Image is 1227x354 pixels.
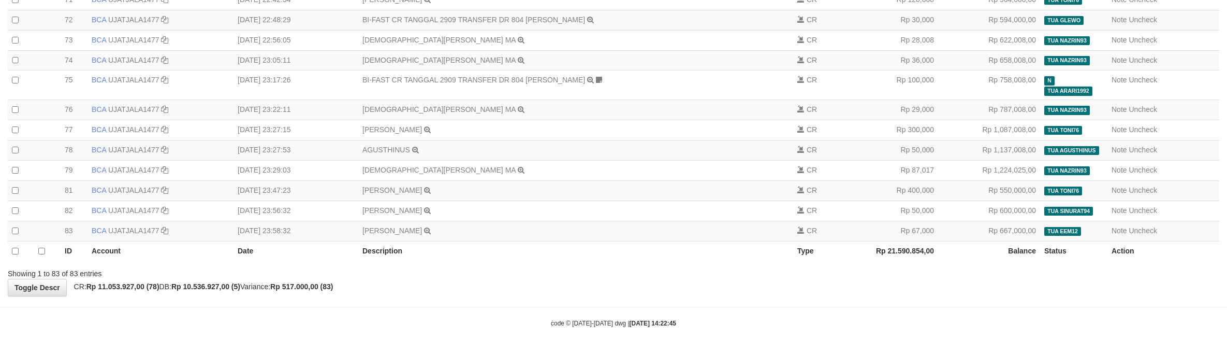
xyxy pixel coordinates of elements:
span: 77 [65,125,73,134]
span: BCA [92,166,106,174]
span: 83 [65,226,73,235]
span: TUA TONI76 [1044,126,1082,135]
td: Rp 300,000 [853,120,938,140]
a: BI-FAST CR TANGGAL 2909 TRANSFER DR 804 [PERSON_NAME] [362,76,585,84]
a: Uncheck [1129,125,1157,134]
span: 81 [65,186,73,194]
span: CR [807,166,817,174]
td: Rp 550,000,00 [938,180,1040,201]
td: Rp 50,000 [853,201,938,221]
td: Rp 67,000 [853,221,938,241]
span: 82 [65,206,73,215]
a: Copy UJATJALA1477 to clipboard [161,16,168,24]
span: CR [807,226,817,235]
a: Uncheck [1129,105,1157,114]
td: Rp 600,000,00 [938,201,1040,221]
strong: [DATE] 14:22:45 [630,320,676,327]
span: BCA [92,226,106,235]
td: Rp 1,137,008,00 [938,140,1040,161]
a: Uncheck [1129,76,1157,84]
div: Showing 1 to 83 of 83 entries [8,264,504,279]
th: Status [1040,241,1107,261]
strong: Rp 11.053.927,00 (78) [86,282,159,291]
td: Rp 30,000 [853,10,938,30]
span: BCA [92,206,106,215]
td: [DATE] 23:17:26 [233,70,358,100]
span: TUA EEM12 [1044,227,1081,236]
td: Rp 787,008,00 [938,100,1040,120]
a: [PERSON_NAME] [362,226,422,235]
small: code © [DATE]-[DATE] dwg | [551,320,676,327]
span: 78 [65,146,73,154]
span: 74 [65,56,73,64]
span: 75 [65,76,73,84]
span: BCA [92,16,106,24]
a: Note [1112,125,1127,134]
a: Note [1112,76,1127,84]
a: Copy UJATJALA1477 to clipboard [161,226,168,235]
th: Rp 21.590.854,00 [853,241,938,261]
span: TUA NAZRIN93 [1044,106,1090,115]
td: Rp 50,000 [853,140,938,161]
th: Description [358,241,793,261]
td: Rp 36,000 [853,50,938,70]
a: Copy UJATJALA1477 to clipboard [161,146,168,154]
span: BCA [92,76,106,84]
span: 79 [65,166,73,174]
span: 72 [65,16,73,24]
td: Rp 594,000,00 [938,10,1040,30]
a: [PERSON_NAME] [362,206,422,215]
a: Copy UJATJALA1477 to clipboard [161,166,168,174]
td: [DATE] 22:56:05 [233,30,358,50]
a: Copy UJATJALA1477 to clipboard [161,105,168,114]
a: UJATJALA1477 [108,166,159,174]
span: CR: DB: Variance: [69,282,333,291]
a: Toggle Descr [8,279,67,296]
td: [DATE] 23:27:53 [233,140,358,161]
td: Rp 658,008,00 [938,50,1040,70]
td: Rp 400,000 [853,180,938,201]
td: Rp 667,000,00 [938,221,1040,241]
span: TUA NAZRIN93 [1044,36,1090,45]
a: Copy UJATJALA1477 to clipboard [161,125,168,134]
span: CR [807,56,817,64]
th: ID [61,241,87,261]
a: Note [1112,186,1127,194]
span: TUA NAZRIN93 [1044,166,1090,175]
th: Type [793,241,853,261]
td: [DATE] 23:05:11 [233,50,358,70]
span: BCA [92,56,106,64]
td: Rp 622,008,00 [938,30,1040,50]
span: TUA ARARI1992 [1044,87,1092,95]
a: UJATJALA1477 [108,76,159,84]
a: Uncheck [1129,226,1157,235]
a: Uncheck [1129,146,1157,154]
td: Rp 758,008,00 [938,70,1040,100]
a: Note [1112,166,1127,174]
span: TUA SINURAT94 [1044,207,1093,216]
span: BCA [92,36,106,44]
a: Note [1112,56,1127,64]
td: Rp 1,224,025,00 [938,161,1040,181]
td: [DATE] 23:58:32 [233,221,358,241]
a: Note [1112,36,1127,44]
td: Rp 100,000 [853,70,938,100]
th: Account [87,241,233,261]
a: UJATJALA1477 [108,36,159,44]
span: TUA GLEWO [1044,16,1084,25]
span: CR [807,16,817,24]
a: [DEMOGRAPHIC_DATA][PERSON_NAME] MA [362,56,516,64]
a: Note [1112,206,1127,215]
td: [DATE] 23:27:15 [233,120,358,140]
span: 73 [65,36,73,44]
span: CR [807,146,817,154]
a: Uncheck [1129,36,1157,44]
span: 76 [65,105,73,114]
a: Note [1112,105,1127,114]
a: UJATJALA1477 [108,105,159,114]
a: Copy UJATJALA1477 to clipboard [161,56,168,64]
td: Rp 28,008 [853,30,938,50]
a: Copy UJATJALA1477 to clipboard [161,186,168,194]
a: UJATJALA1477 [108,125,159,134]
td: [DATE] 23:22:11 [233,100,358,120]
